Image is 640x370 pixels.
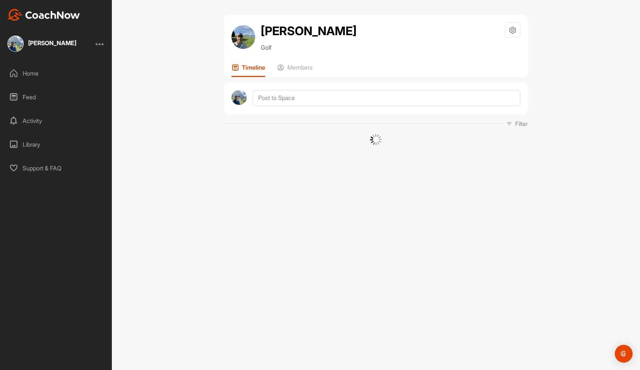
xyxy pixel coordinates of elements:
[242,64,265,71] p: Timeline
[7,36,24,52] img: square_38b9c3973749abe957b5d1bc8fd34023.jpg
[515,119,528,128] p: Filter
[4,88,109,106] div: Feed
[4,64,109,83] div: Home
[4,111,109,130] div: Activity
[7,9,80,21] img: CoachNow
[231,90,247,105] img: avatar
[4,159,109,177] div: Support & FAQ
[287,64,313,71] p: Members
[370,134,382,146] img: G6gVgL6ErOh57ABN0eRmCEwV0I4iEi4d8EwaPGI0tHgoAbU4EAHFLEQAh+QQFCgALACwIAA4AGAASAAAEbHDJSesaOCdk+8xg...
[261,43,357,52] p: Golf
[231,25,255,49] img: avatar
[28,40,76,46] div: [PERSON_NAME]
[261,22,357,40] h2: [PERSON_NAME]
[4,135,109,154] div: Library
[615,345,633,363] div: Open Intercom Messenger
